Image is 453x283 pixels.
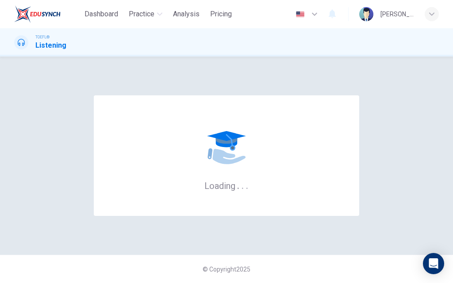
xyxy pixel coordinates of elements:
[423,253,444,274] div: Open Intercom Messenger
[173,9,200,19] span: Analysis
[129,9,154,19] span: Practice
[204,180,249,191] h6: Loading
[241,177,244,192] h6: .
[14,5,81,23] a: EduSynch logo
[237,177,240,192] h6: .
[169,6,203,22] button: Analysis
[380,9,414,19] div: [PERSON_NAME] [PERSON_NAME] [PERSON_NAME]
[35,40,66,51] h1: Listening
[203,266,250,273] span: © Copyright 2025
[35,34,50,40] span: TOEFL®
[81,6,122,22] button: Dashboard
[295,11,306,18] img: en
[84,9,118,19] span: Dashboard
[125,6,166,22] button: Practice
[246,177,249,192] h6: .
[14,5,61,23] img: EduSynch logo
[210,9,232,19] span: Pricing
[207,6,235,22] button: Pricing
[359,7,373,21] img: Profile picture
